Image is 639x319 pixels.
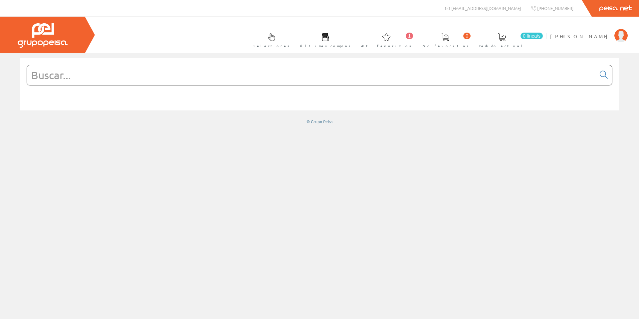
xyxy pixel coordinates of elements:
a: [PERSON_NAME] [550,28,628,34]
span: Ped. favoritos [422,43,469,49]
span: [PHONE_NUMBER] [537,5,573,11]
a: Selectores [247,28,293,52]
span: [PERSON_NAME] [550,33,611,40]
a: Últimas compras [293,28,354,52]
input: Buscar... [27,65,596,85]
span: Pedido actual [479,43,525,49]
span: 0 línea/s [521,33,543,39]
span: 1 [406,33,413,39]
span: [EMAIL_ADDRESS][DOMAIN_NAME] [451,5,521,11]
span: Art. favoritos [361,43,411,49]
span: Selectores [254,43,290,49]
img: Grupo Peisa [18,23,68,48]
div: © Grupo Peisa [20,119,619,124]
span: Últimas compras [300,43,351,49]
span: 0 [463,33,471,39]
a: 1 Art. favoritos [354,28,415,52]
